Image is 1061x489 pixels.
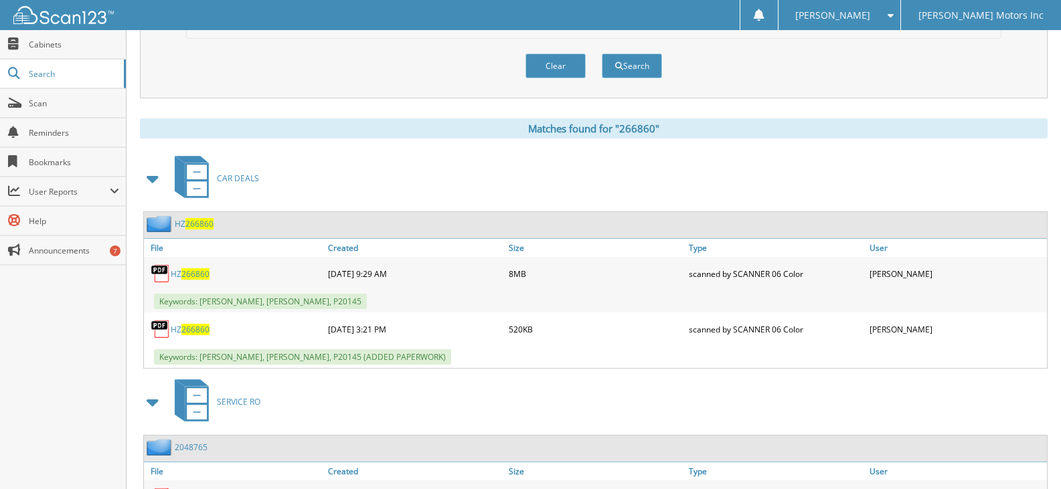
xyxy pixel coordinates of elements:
[325,316,505,343] div: [DATE] 3:21 PM
[29,68,117,80] span: Search
[110,246,120,256] div: 7
[685,462,866,480] a: Type
[147,215,175,232] img: folder2.png
[505,239,686,257] a: Size
[602,54,662,78] button: Search
[918,11,1044,19] span: [PERSON_NAME] Motors Inc
[29,39,119,50] span: Cabinets
[325,260,505,287] div: [DATE] 9:29 AM
[505,462,686,480] a: Size
[29,98,119,109] span: Scan
[154,349,451,365] span: Keywords: [PERSON_NAME], [PERSON_NAME], P20145 (ADDED PAPERWORK)
[525,54,586,78] button: Clear
[140,118,1048,138] div: Matches found for "266860"
[144,239,325,257] a: File
[325,462,505,480] a: Created
[795,11,870,19] span: [PERSON_NAME]
[685,260,866,287] div: scanned by SCANNER 06 Color
[866,239,1047,257] a: User
[29,127,119,138] span: Reminders
[685,239,866,257] a: Type
[175,442,208,453] a: 2048765
[866,260,1047,287] div: [PERSON_NAME]
[29,215,119,227] span: Help
[185,218,214,229] span: 266860
[147,439,175,456] img: folder2.png
[175,218,214,229] a: HZ266860
[151,319,171,339] img: PDF.png
[13,6,114,24] img: scan123-logo-white.svg
[29,245,119,256] span: Announcements
[505,260,686,287] div: 8MB
[325,239,505,257] a: Created
[171,268,210,280] a: HZ266860
[167,375,260,428] a: SERVICE RO
[866,462,1047,480] a: User
[505,316,686,343] div: 520KB
[217,396,260,407] span: SERVICE RO
[144,462,325,480] a: File
[181,268,210,280] span: 266860
[29,186,110,197] span: User Reports
[171,324,210,335] a: HZ266860
[29,157,119,168] span: Bookmarks
[154,294,367,309] span: Keywords: [PERSON_NAME], [PERSON_NAME], P20145
[685,316,866,343] div: scanned by SCANNER 06 Color
[217,173,259,184] span: CAR DEALS
[151,264,171,284] img: PDF.png
[181,324,210,335] span: 266860
[866,316,1047,343] div: [PERSON_NAME]
[167,152,259,205] a: CAR DEALS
